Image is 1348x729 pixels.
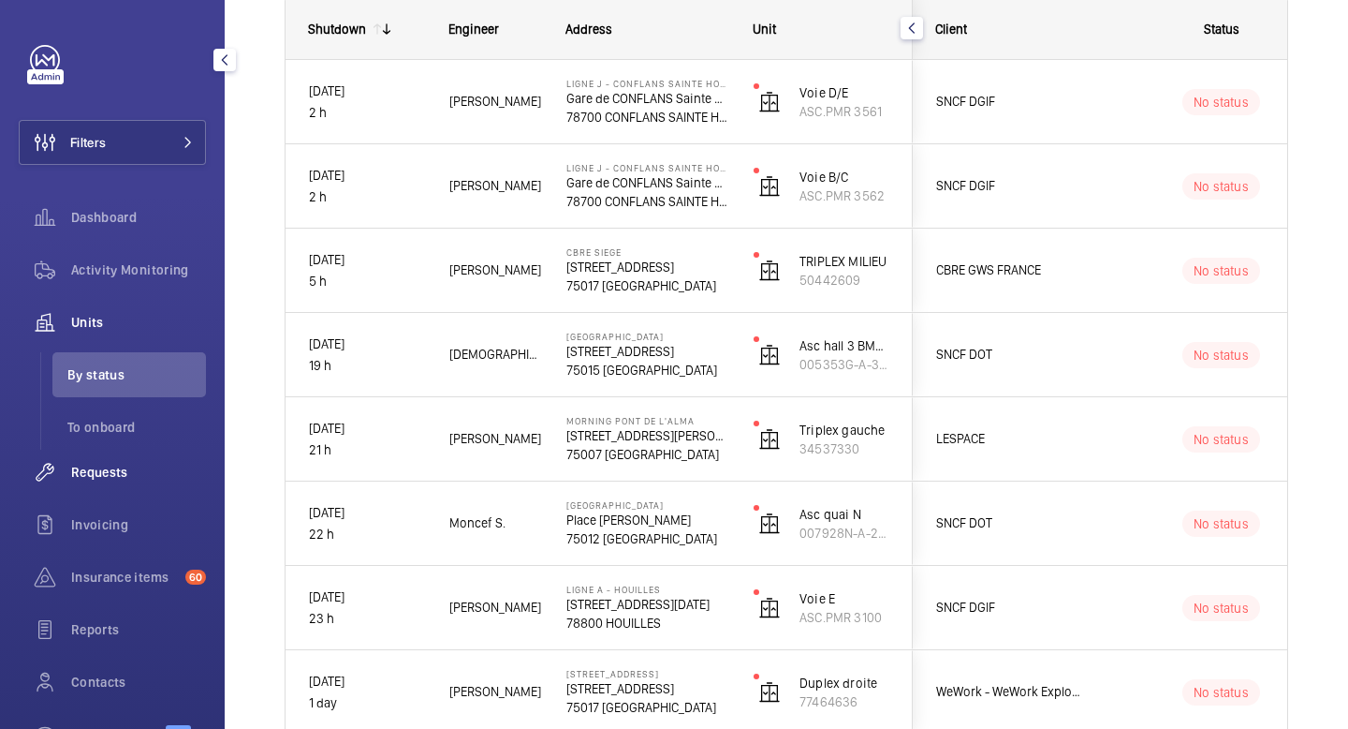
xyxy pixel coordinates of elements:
[566,331,729,342] p: [GEOGRAPHIC_DATA]
[309,355,425,377] p: 19 h
[71,313,206,332] span: Units
[449,681,542,703] span: [PERSON_NAME]
[799,439,889,458] p: 34537330
[1194,683,1249,702] p: No status
[799,83,889,102] p: Voie D/E
[566,679,729,698] p: [STREET_ADDRESS]
[758,91,781,113] img: elevator.svg
[799,674,889,692] p: Duplex droite
[758,597,781,619] img: elevator.svg
[71,260,206,279] span: Activity Monitoring
[1194,261,1249,280] p: No status
[566,192,729,211] p: 78700 CONFLANS SAINTE HONORINE
[71,620,206,639] span: Reports
[758,513,781,535] img: elevator.svg
[758,428,781,451] img: elevator.svg
[566,415,729,426] p: Morning Pont de l'Alma
[936,428,1080,450] span: LESPACE
[1194,430,1249,449] p: No status
[936,344,1080,365] span: SNCF DOT
[758,681,781,704] img: elevator.svg
[309,249,425,271] p: [DATE]
[565,22,612,37] span: Address
[799,186,889,205] p: ASC.PMR 3562
[566,342,729,361] p: [STREET_ADDRESS]
[71,208,206,227] span: Dashboard
[758,175,781,198] img: elevator.svg
[309,439,425,461] p: 21 h
[936,91,1080,112] span: SNCF DGIF
[799,271,889,290] p: 50442609
[566,173,729,192] p: Gare de CONFLANS Sainte Honorine
[309,587,425,608] p: [DATE]
[1194,599,1249,617] p: No status
[799,421,889,439] p: Triplex gauche
[936,260,1080,281] span: CBRE GWS FRANCE
[309,271,425,292] p: 5 h
[309,692,425,714] p: 1 day
[566,668,729,679] p: [STREET_ADDRESS]
[566,426,729,445] p: [STREET_ADDRESS][PERSON_NAME]
[758,344,781,366] img: elevator.svg
[936,513,1080,534] span: SNCF DOT
[936,175,1080,197] span: SNCF DGIF
[1194,93,1249,112] p: No status
[449,513,542,534] span: Moncef S.
[449,260,542,281] span: [PERSON_NAME]
[799,336,889,355] p: Asc hall 3 BMA -AVIRAIL
[566,78,729,89] p: Ligne J - CONFLANS SAINTE HONORINE
[67,365,206,384] span: By status
[566,276,729,295] p: 75017 [GEOGRAPHIC_DATA]
[566,89,729,108] p: Gare de CONFLANS Sainte Honorine
[758,260,781,282] img: elevator.svg
[566,162,729,173] p: Ligne J - CONFLANS SAINTE HONORINE
[309,671,425,692] p: [DATE]
[309,502,425,524] p: [DATE]
[309,334,425,355] p: [DATE]
[566,698,729,717] p: 75017 [GEOGRAPHIC_DATA]
[566,445,729,464] p: 75007 [GEOGRAPHIC_DATA]
[799,505,889,524] p: Asc quai N
[935,22,967,37] span: Client
[1204,22,1239,37] span: Status
[71,463,206,482] span: Requests
[566,614,729,632] p: 78800 HOUILLES
[449,175,542,197] span: [PERSON_NAME]
[1194,177,1249,196] p: No status
[308,22,366,37] div: Shutdown
[309,81,425,102] p: [DATE]
[566,511,729,529] p: Place [PERSON_NAME]
[309,186,425,208] p: 2 h
[566,108,729,126] p: 78700 CONFLANS SAINTE HONORINE
[566,529,729,548] p: 75012 [GEOGRAPHIC_DATA]
[70,133,106,152] span: Filters
[566,246,729,258] p: CBRE SIEGE
[799,168,889,186] p: Voie B/C
[449,344,542,365] span: [DEMOGRAPHIC_DATA][PERSON_NAME]
[799,589,889,608] p: Voie E
[799,692,889,711] p: 77464636
[1194,514,1249,533] p: No status
[936,681,1080,703] span: WeWork - WeWork Exploitation
[799,608,889,627] p: ASC.PMR 3100
[67,418,206,437] span: To onboard
[71,515,206,534] span: Invoicing
[185,570,206,585] span: 60
[309,524,425,545] p: 22 h
[566,584,729,595] p: Ligne A - HOUILLES
[309,608,425,630] p: 23 h
[449,428,542,450] span: [PERSON_NAME]
[309,165,425,186] p: [DATE]
[566,361,729,379] p: 75015 [GEOGRAPHIC_DATA]
[309,418,425,439] p: [DATE]
[309,102,425,124] p: 2 h
[1194,346,1249,364] p: No status
[19,120,206,165] button: Filters
[799,252,889,271] p: TRIPLEX MILIEU
[448,22,499,37] span: Engineer
[71,673,206,692] span: Contacts
[449,91,542,112] span: [PERSON_NAME]
[799,524,889,543] p: 007928N-A-2-90-0-08
[449,597,542,618] span: [PERSON_NAME]
[799,102,889,121] p: ASC.PMR 3561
